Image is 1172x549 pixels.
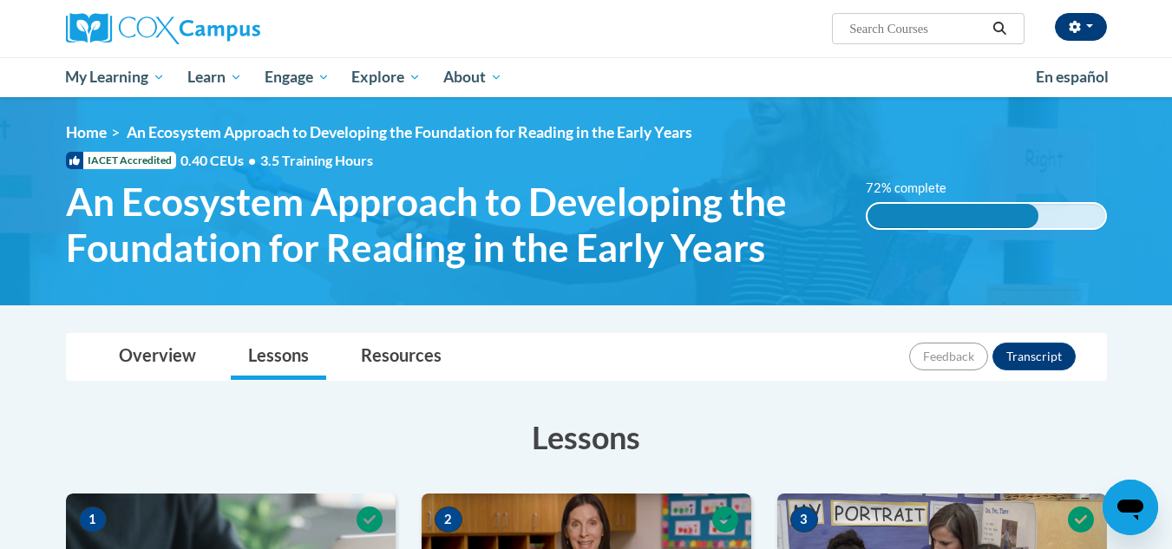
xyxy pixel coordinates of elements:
a: Explore [340,57,432,97]
span: My Learning [65,67,165,88]
input: Search Courses [848,18,986,39]
span: Explore [351,67,421,88]
a: En español [1025,59,1120,95]
img: Cox Campus [66,13,260,44]
a: About [432,57,514,97]
a: My Learning [55,57,177,97]
span: 3 [790,507,818,533]
span: 0.40 CEUs [180,151,260,170]
span: 2 [435,507,462,533]
a: Lessons [231,334,326,380]
a: Cox Campus [66,13,396,44]
span: An Ecosystem Approach to Developing the Foundation for Reading in the Early Years [127,123,692,141]
span: About [443,67,502,88]
div: 72% complete [868,204,1038,228]
a: Home [66,123,107,141]
a: Learn [176,57,253,97]
iframe: Button to launch messaging window [1103,480,1158,535]
span: • [248,152,256,168]
h3: Lessons [66,415,1107,459]
span: Learn [187,67,242,88]
a: Engage [253,57,341,97]
span: Engage [265,67,330,88]
a: Resources [344,334,459,380]
span: 3.5 Training Hours [260,152,373,168]
span: 1 [79,507,107,533]
span: IACET Accredited [66,152,176,169]
label: 72% complete [866,179,966,198]
span: En español [1036,68,1109,86]
button: Feedback [909,343,988,370]
button: Search [986,18,1012,39]
button: Account Settings [1055,13,1107,41]
span: An Ecosystem Approach to Developing the Foundation for Reading in the Early Years [66,179,841,271]
button: Transcript [992,343,1076,370]
div: Main menu [40,57,1133,97]
a: Overview [101,334,213,380]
